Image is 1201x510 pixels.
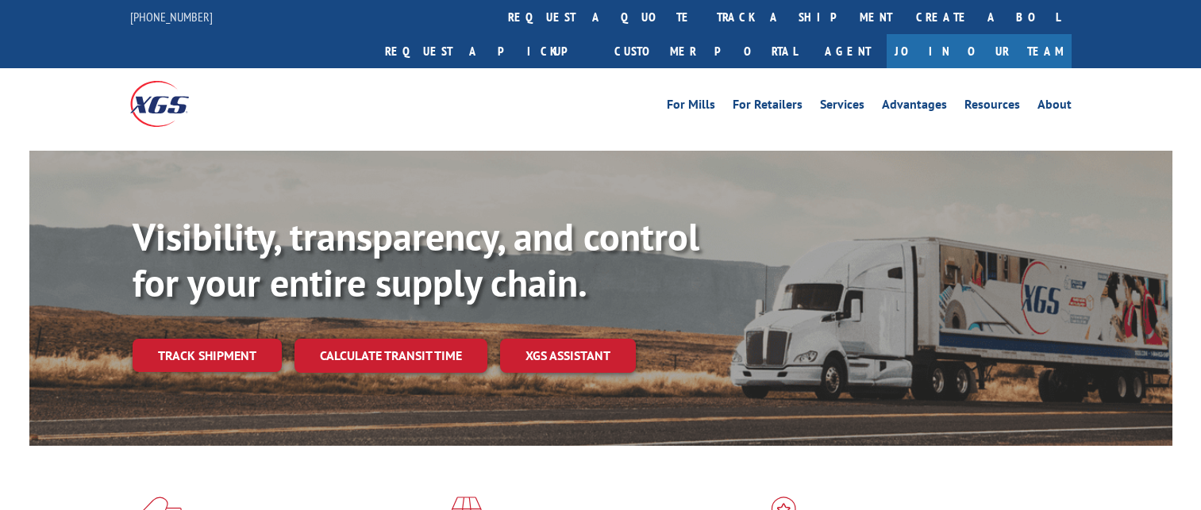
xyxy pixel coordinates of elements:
a: [PHONE_NUMBER] [130,9,213,25]
a: About [1037,98,1072,116]
a: Resources [964,98,1020,116]
b: Visibility, transparency, and control for your entire supply chain. [133,212,699,307]
a: Advantages [882,98,947,116]
a: XGS ASSISTANT [500,339,636,373]
a: Customer Portal [602,34,809,68]
a: Agent [809,34,887,68]
a: Calculate transit time [294,339,487,373]
a: Request a pickup [373,34,602,68]
a: For Mills [667,98,715,116]
a: For Retailers [733,98,803,116]
a: Services [820,98,864,116]
a: Track shipment [133,339,282,372]
a: Join Our Team [887,34,1072,68]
